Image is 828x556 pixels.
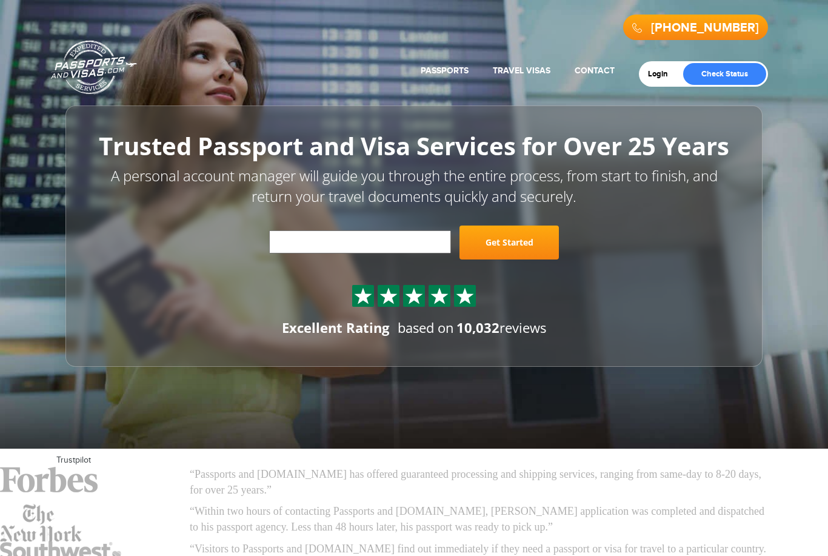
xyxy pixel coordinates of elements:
[282,318,389,337] div: Excellent Rating
[56,455,91,465] a: Trustpilot
[456,318,499,337] strong: 10,032
[651,21,759,35] a: [PHONE_NUMBER]
[405,287,423,305] img: Sprite St
[354,287,372,305] img: Sprite St
[93,166,735,207] p: A personal account manager will guide you through the entire process, from start to finish, and r...
[190,467,772,498] p: “Passports and [DOMAIN_NAME] has offered guaranteed processing and shipping services, ranging fro...
[648,69,676,79] a: Login
[421,65,469,76] a: Passports
[51,40,137,95] a: Passports & [DOMAIN_NAME]
[575,65,615,76] a: Contact
[493,65,550,76] a: Travel Visas
[93,133,735,159] h1: Trusted Passport and Visa Services for Over 25 Years
[379,287,398,305] img: Sprite St
[456,318,546,337] span: reviews
[398,318,454,337] span: based on
[456,287,474,305] img: Sprite St
[430,287,449,305] img: Sprite St
[459,226,559,260] a: Get Started
[683,63,766,85] a: Check Status
[190,504,772,535] p: “Within two hours of contacting Passports and [DOMAIN_NAME], [PERSON_NAME] application was comple...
